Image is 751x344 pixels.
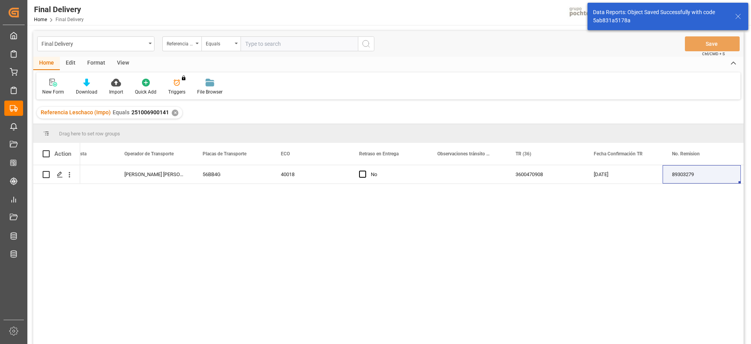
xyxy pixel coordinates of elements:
div: 56BB4G [193,165,271,184]
span: Placas de Transporte [203,151,246,157]
span: Observaciones tránsito última milla [437,151,490,157]
span: No. Remision [672,151,700,157]
span: 251006900141 [131,109,169,115]
button: search button [358,36,374,51]
div: File Browser [197,88,223,95]
span: Equals [113,109,129,115]
a: Home [34,17,47,22]
span: Retraso en Entrega [359,151,399,157]
div: Edit [60,57,81,70]
div: New Form [42,88,64,95]
div: Final Delivery [41,38,146,48]
span: Referencia Leschaco (Impo) [41,109,111,115]
button: open menu [201,36,241,51]
button: Save [685,36,740,51]
div: [DATE] [584,165,663,184]
div: 89303279 [663,165,741,184]
div: Quick Add [135,88,156,95]
input: Type to search [241,36,358,51]
span: Ctrl/CMD + S [702,51,725,57]
span: Fecha Confirmación TR [594,151,643,157]
button: open menu [37,36,155,51]
span: Drag here to set row groups [59,131,120,137]
div: [PERSON_NAME] [PERSON_NAME] [115,165,193,184]
span: ECO [281,151,290,157]
span: Operador de Transporte [124,151,174,157]
div: Format [81,57,111,70]
div: No [371,166,419,184]
div: 3600470908 [506,165,584,184]
div: Import [109,88,123,95]
button: open menu [162,36,201,51]
div: 40018 [271,165,350,184]
div: Download [76,88,97,95]
img: pochtecaImg.jpg_1689854062.jpg [567,6,605,20]
div: Referencia Leschaco (Impo) [167,38,193,47]
div: View [111,57,135,70]
div: ✕ [172,110,178,116]
div: Data Reports: Object Saved Successfully with code 5ab831a5178a [593,8,728,25]
div: Action [54,150,71,157]
div: Home [33,57,60,70]
span: TR (36) [516,151,531,157]
div: Press SPACE to select this row. [33,165,80,184]
div: Equals [206,38,232,47]
div: Final Delivery [34,4,84,15]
